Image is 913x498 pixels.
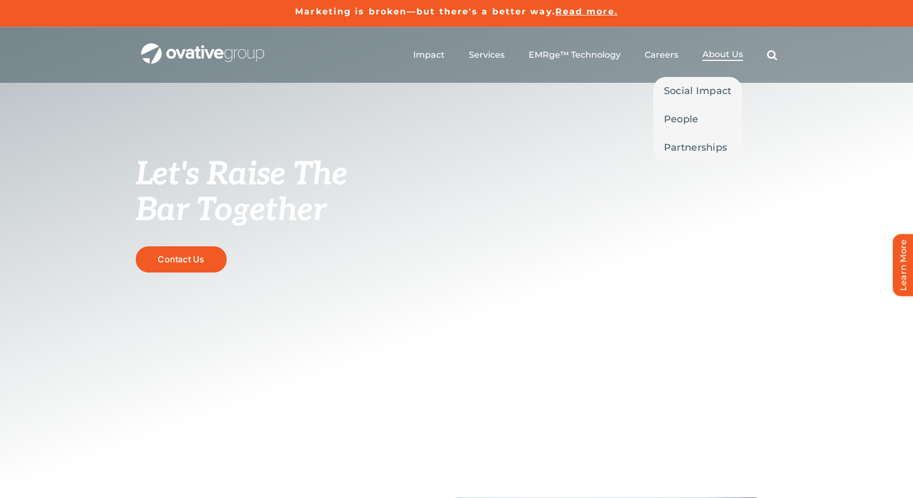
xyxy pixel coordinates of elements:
span: People [664,112,699,127]
a: Impact [413,50,445,60]
a: Search [767,50,777,60]
span: Social Impact [664,83,732,98]
a: EMRge™ Technology [529,50,621,60]
a: Careers [645,50,678,60]
a: Partnerships [653,134,742,161]
a: People [653,105,742,133]
span: Partnerships [664,140,727,155]
span: Let's Raise The [136,155,348,194]
span: Contact Us [158,254,204,264]
a: OG_Full_horizontal_WHT [141,42,264,52]
a: Social Impact [653,77,742,105]
a: Contact Us [136,246,227,273]
a: About Us [702,49,743,61]
span: About Us [702,49,743,60]
nav: Menu [413,38,777,72]
a: Marketing is broken—but there's a better way. [295,6,555,17]
span: Bar Together [136,191,326,230]
a: Read more. [555,6,618,17]
a: Services [469,50,505,60]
